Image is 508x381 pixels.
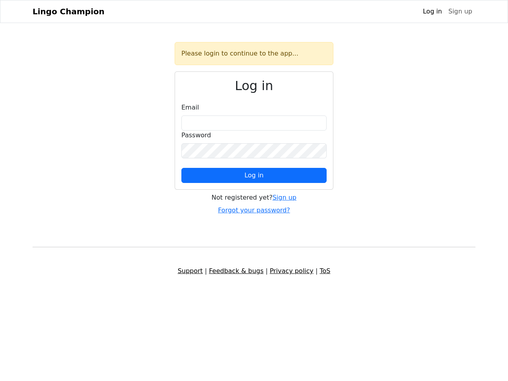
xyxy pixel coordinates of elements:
a: Support [178,267,203,275]
a: ToS [319,267,330,275]
a: Log in [419,4,445,19]
a: Feedback & bugs [209,267,264,275]
label: Password [181,131,211,140]
div: | | | [28,266,480,276]
a: Sign up [273,194,296,201]
div: Please login to continue to the app... [175,42,333,65]
a: Forgot your password? [218,206,290,214]
a: Sign up [445,4,475,19]
button: Log in [181,168,327,183]
a: Privacy policy [270,267,314,275]
span: Log in [244,171,264,179]
a: Lingo Champion [33,4,104,19]
label: Email [181,103,199,112]
h2: Log in [181,78,327,93]
div: Not registered yet? [175,193,333,202]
